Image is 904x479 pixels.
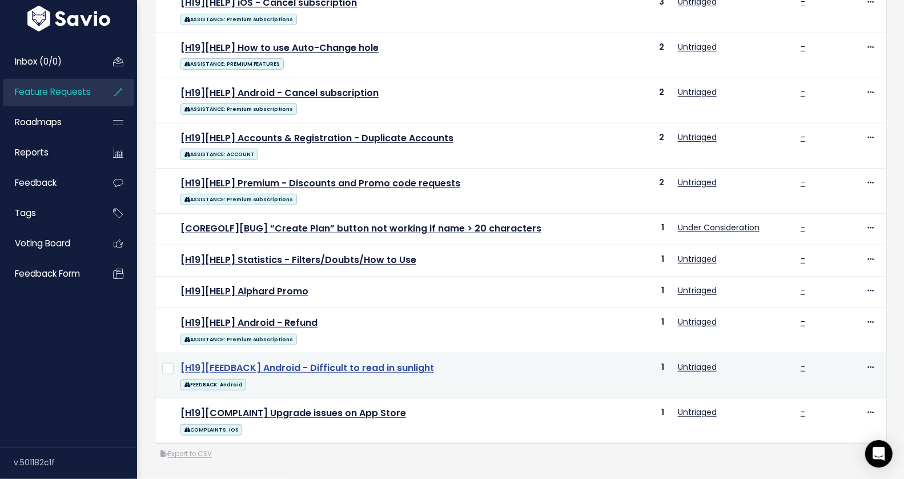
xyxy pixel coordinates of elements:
a: Untriaged [678,316,717,328]
a: [H19][HELP] Accounts & Registration - Duplicate Accounts [180,131,453,145]
a: Roadmaps [3,109,95,135]
td: 1 [600,277,670,308]
img: logo-white.9d6f32f41409.svg [25,5,113,31]
span: ASSISTANCE: ACCOUNT [180,149,258,160]
span: ASSISTANCE: Premium subscriptions [180,103,297,115]
a: - [801,177,805,188]
a: [H19][HELP] Alphard Promo [180,285,308,298]
a: Untriaged [678,177,717,188]
a: - [801,361,805,373]
a: - [801,253,805,265]
a: COMPLAINTS: IOS [180,422,242,436]
div: Open Intercom Messenger [865,440,893,468]
a: FEEDBACK: Android [180,377,246,391]
a: Untriaged [678,131,717,143]
a: Untriaged [678,41,717,53]
a: - [801,406,805,418]
a: ASSISTANCE: Premium subscriptions [180,332,297,346]
span: Roadmaps [15,116,62,128]
a: Under Consideration [678,222,760,233]
a: Voting Board [3,230,95,257]
span: Feedback [15,177,57,189]
a: Feature Requests [3,79,95,105]
td: 1 [600,308,670,353]
span: COMPLAINTS: IOS [180,424,242,436]
a: [H19][FEEDBACK] Android - Difficult to read in sunlight [180,361,434,374]
span: Tags [15,207,36,219]
span: FEEDBACK: Android [180,379,246,390]
span: ASSISTANCE: Premium subscriptions [180,334,297,345]
a: [H19][HELP] How to use Auto-Change hole [180,41,379,54]
a: Inbox (0/0) [3,49,95,75]
span: Inbox (0/0) [15,55,62,67]
span: ASSISTANCE: PREMIUM FEATURES [180,58,284,70]
a: ASSISTANCE: Premium subscriptions [180,191,297,206]
td: 1 [600,213,670,245]
a: - [801,316,805,328]
a: Untriaged [678,406,717,418]
span: ASSISTANCE: Premium subscriptions [180,14,297,25]
span: ASSISTANCE: Premium subscriptions [180,194,297,205]
a: Feedback form [3,261,95,287]
a: [H19][HELP] Statistics - Filters/Doubts/How to Use [180,253,416,266]
td: 2 [600,33,670,78]
td: 2 [600,123,670,168]
a: Untriaged [678,285,717,296]
a: Untriaged [678,361,717,373]
a: Untriaged [678,86,717,98]
a: [H19][COMPLAINT] Upgrade issues on App Store [180,406,406,420]
td: 1 [600,245,670,276]
a: Untriaged [678,253,717,265]
a: - [801,41,805,53]
a: [H19][HELP] Android - Refund [180,316,318,329]
a: [H19][HELP] Android - Cancel subscription [180,86,379,99]
a: - [801,222,805,233]
span: Feature Requests [15,86,91,98]
td: 2 [600,168,670,213]
div: v.501182c1f [14,448,137,477]
a: [H19][HELP] Premium - Discounts and Promo code requests [180,177,460,190]
a: Export to CSV [160,449,212,458]
td: 2 [600,78,670,123]
span: Feedback form [15,268,80,280]
a: Tags [3,200,95,226]
td: 1 [600,353,670,398]
a: ASSISTANCE: ACCOUNT [180,146,258,161]
a: ASSISTANCE: Premium subscriptions [180,11,297,26]
span: Reports [15,146,49,158]
a: - [801,131,805,143]
td: 1 [600,398,670,443]
a: - [801,86,805,98]
a: [COREGOLF][BUG] “Create Plan” button not working if name > 20 characters [180,222,541,235]
a: Feedback [3,170,95,196]
a: - [801,285,805,296]
a: ASSISTANCE: PREMIUM FEATURES [180,56,284,70]
a: ASSISTANCE: Premium subscriptions [180,101,297,115]
a: Reports [3,139,95,166]
span: Voting Board [15,237,70,249]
